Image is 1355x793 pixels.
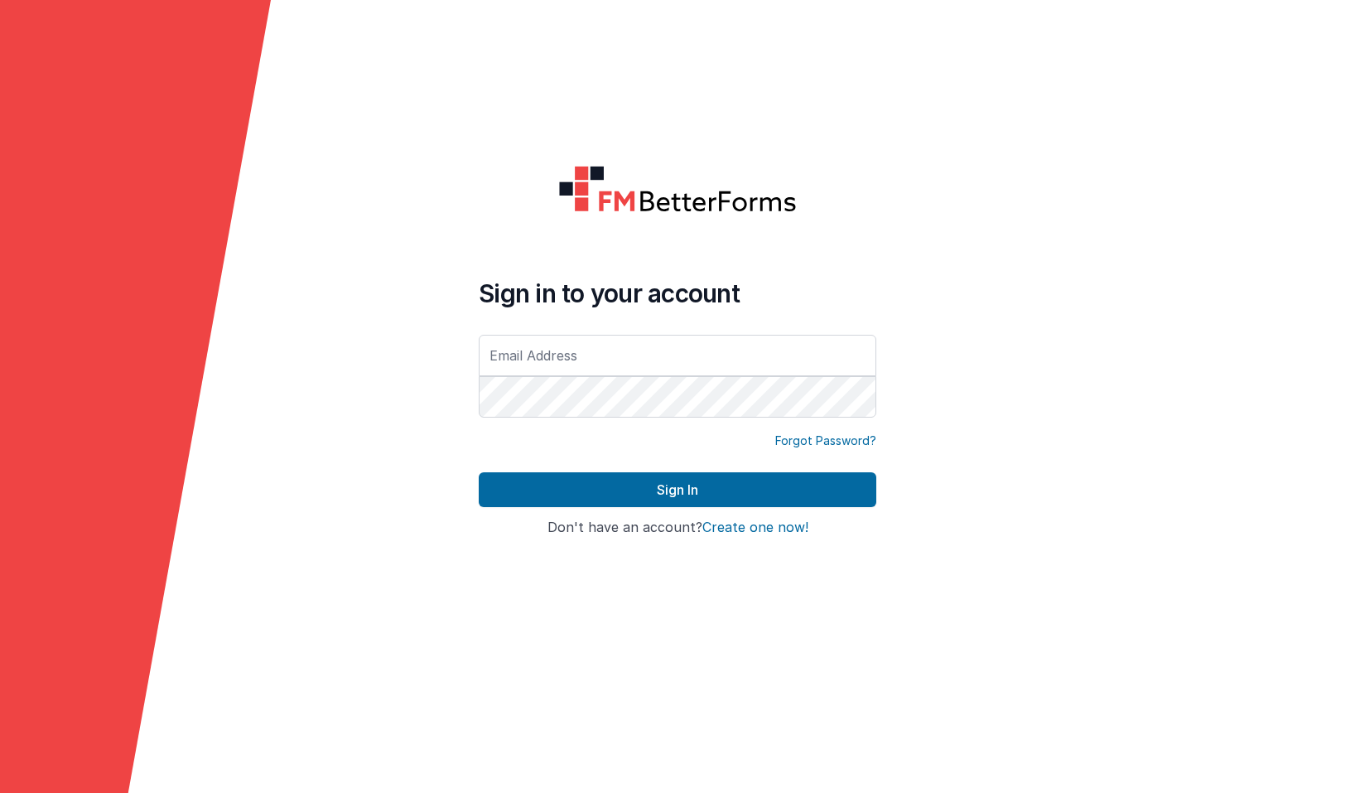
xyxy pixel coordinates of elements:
button: Create one now! [702,520,808,535]
button: Sign In [479,472,876,507]
input: Email Address [479,335,876,376]
h4: Don't have an account? [479,520,876,535]
h4: Sign in to your account [479,278,876,308]
a: Forgot Password? [775,433,876,449]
